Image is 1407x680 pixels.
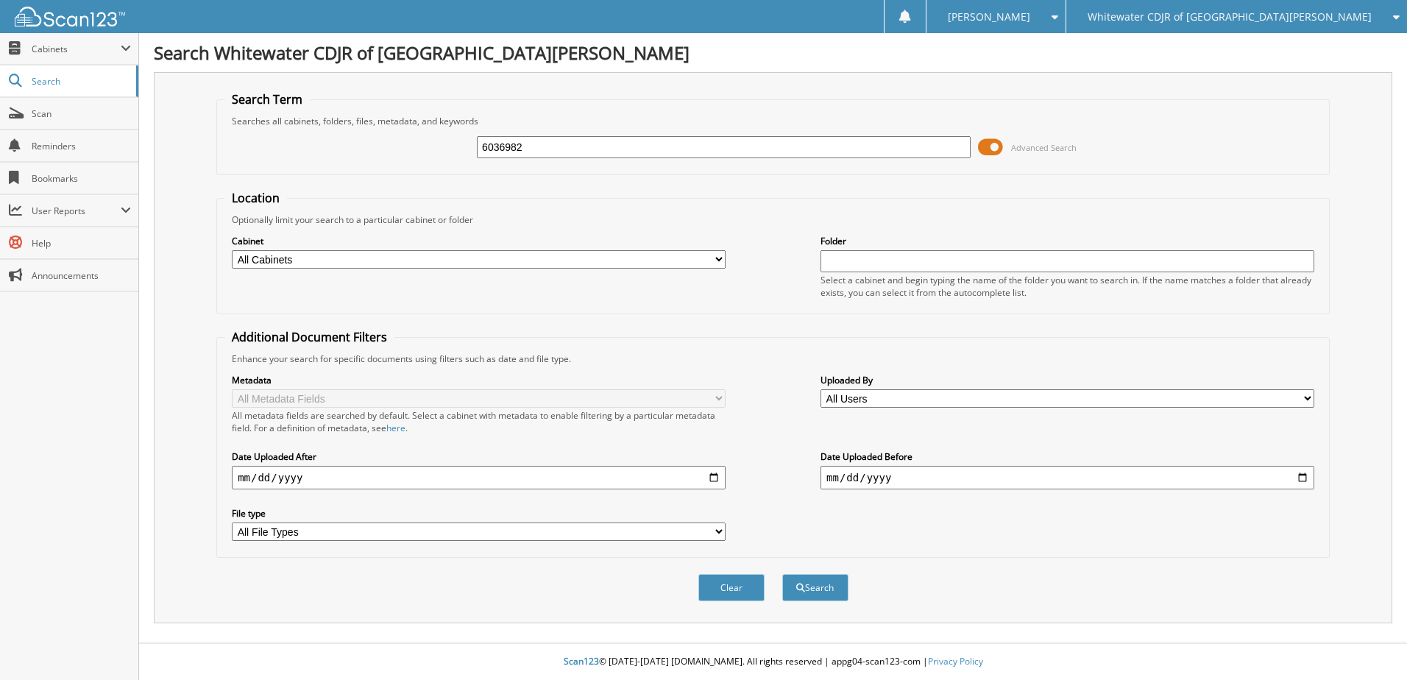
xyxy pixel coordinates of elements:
[1011,142,1077,153] span: Advanced Search
[232,374,726,386] label: Metadata
[32,140,131,152] span: Reminders
[32,237,131,249] span: Help
[821,274,1314,299] div: Select a cabinet and begin typing the name of the folder you want to search in. If the name match...
[32,269,131,282] span: Announcements
[1333,609,1407,680] iframe: Chat Widget
[32,43,121,55] span: Cabinets
[32,107,131,120] span: Scan
[154,40,1392,65] h1: Search Whitewater CDJR of [GEOGRAPHIC_DATA][PERSON_NAME]
[928,655,983,667] a: Privacy Policy
[821,374,1314,386] label: Uploaded By
[224,353,1322,365] div: Enhance your search for specific documents using filters such as date and file type.
[224,190,287,206] legend: Location
[821,450,1314,463] label: Date Uploaded Before
[32,172,131,185] span: Bookmarks
[232,235,726,247] label: Cabinet
[232,466,726,489] input: start
[224,329,394,345] legend: Additional Document Filters
[139,644,1407,680] div: © [DATE]-[DATE] [DOMAIN_NAME]. All rights reserved | appg04-scan123-com |
[698,574,765,601] button: Clear
[15,7,125,26] img: scan123-logo-white.svg
[232,409,726,434] div: All metadata fields are searched by default. Select a cabinet with metadata to enable filtering b...
[224,91,310,107] legend: Search Term
[32,75,129,88] span: Search
[782,574,848,601] button: Search
[948,13,1030,21] span: [PERSON_NAME]
[32,205,121,217] span: User Reports
[232,507,726,520] label: File type
[821,466,1314,489] input: end
[564,655,599,667] span: Scan123
[224,213,1322,226] div: Optionally limit your search to a particular cabinet or folder
[821,235,1314,247] label: Folder
[224,115,1322,127] div: Searches all cabinets, folders, files, metadata, and keywords
[1088,13,1372,21] span: Whitewater CDJR of [GEOGRAPHIC_DATA][PERSON_NAME]
[386,422,405,434] a: here
[232,450,726,463] label: Date Uploaded After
